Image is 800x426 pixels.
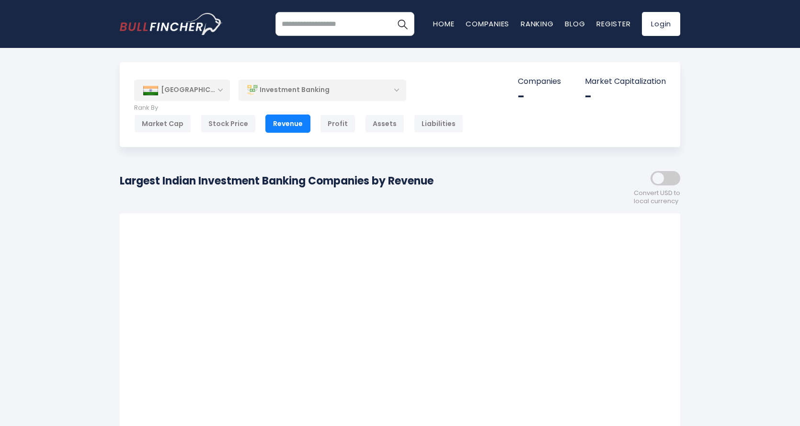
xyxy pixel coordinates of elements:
a: Companies [466,19,509,29]
div: Revenue [265,115,310,133]
p: Market Capitalization [585,77,666,87]
button: Search [390,12,414,36]
div: Liabilities [414,115,463,133]
a: Blog [565,19,585,29]
div: Market Cap [134,115,191,133]
div: [GEOGRAPHIC_DATA] [134,80,230,101]
div: Stock Price [201,115,256,133]
h1: Largest Indian Investment Banking Companies by Revenue [120,173,434,189]
p: Rank By [134,104,463,112]
div: Profit [320,115,355,133]
div: - [585,89,666,104]
a: Register [596,19,630,29]
a: Go to homepage [120,13,223,35]
p: Companies [518,77,561,87]
div: Assets [365,115,404,133]
div: Investment Banking [239,79,406,101]
span: Convert USD to local currency [634,189,680,206]
a: Login [642,12,680,36]
a: Ranking [521,19,553,29]
a: Home [433,19,454,29]
div: - [518,89,561,104]
img: bullfincher logo [120,13,223,35]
